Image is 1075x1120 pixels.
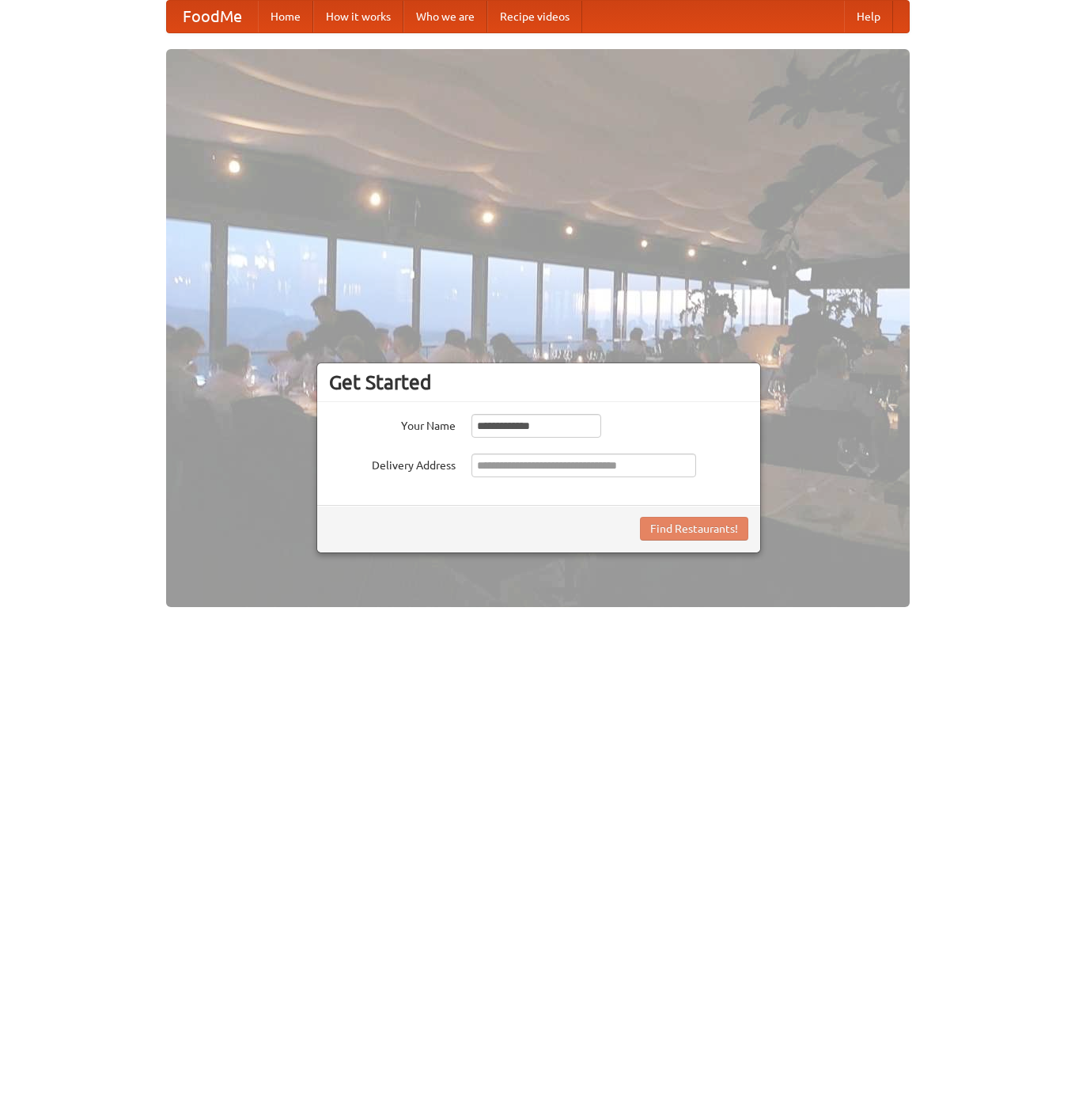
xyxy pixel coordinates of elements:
[329,370,748,394] h3: Get Started
[167,1,258,32] a: FoodMe
[258,1,313,32] a: Home
[403,1,487,32] a: Who we are
[844,1,893,32] a: Help
[329,454,456,473] label: Delivery Address
[313,1,403,32] a: How it works
[329,414,456,434] label: Your Name
[640,517,748,541] button: Find Restaurants!
[487,1,582,32] a: Recipe videos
